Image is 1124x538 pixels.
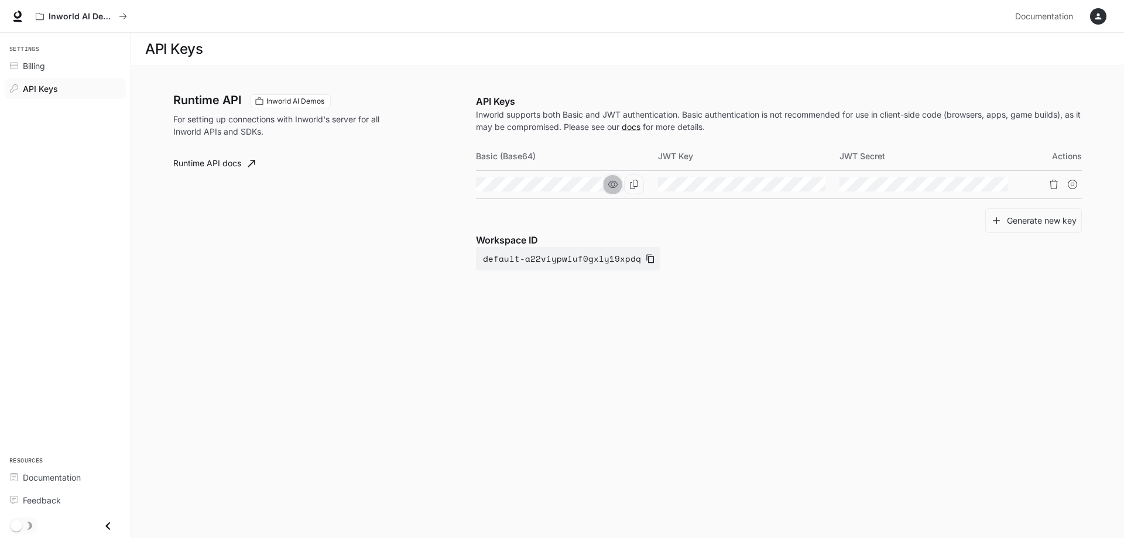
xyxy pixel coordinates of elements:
th: JWT Key [658,142,839,170]
a: docs [622,122,640,132]
span: Documentation [23,471,81,484]
p: For setting up connections with Inworld's server for all Inworld APIs and SDKs. [173,113,393,138]
button: Suspend API key [1063,175,1082,194]
div: These keys will apply to your current workspace only [251,94,331,108]
button: Generate new key [985,208,1082,234]
th: JWT Secret [839,142,1021,170]
p: Inworld AI Demos [49,12,114,22]
p: Workspace ID [476,233,1082,247]
a: API Keys [5,78,126,99]
span: Inworld AI Demos [262,96,329,107]
p: API Keys [476,94,1082,108]
p: Inworld supports both Basic and JWT authentication. Basic authentication is not recommended for u... [476,108,1082,133]
button: All workspaces [30,5,132,28]
a: Feedback [5,490,126,510]
a: Billing [5,56,126,76]
button: default-a22viypwiuf0gxly19xpdq [476,247,660,270]
span: Dark mode toggle [11,519,22,532]
a: Documentation [5,467,126,488]
h3: Runtime API [173,94,241,106]
button: Close drawer [95,514,121,538]
span: Documentation [1015,9,1073,24]
h1: API Keys [145,37,203,61]
span: Billing [23,60,45,72]
a: Runtime API docs [169,152,260,175]
button: Delete API key [1044,175,1063,194]
span: API Keys [23,83,58,95]
th: Basic (Base64) [476,142,657,170]
a: Documentation [1010,5,1082,28]
th: Actions [1022,142,1082,170]
span: Feedback [23,494,61,506]
button: Copy Basic (Base64) [624,174,644,194]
